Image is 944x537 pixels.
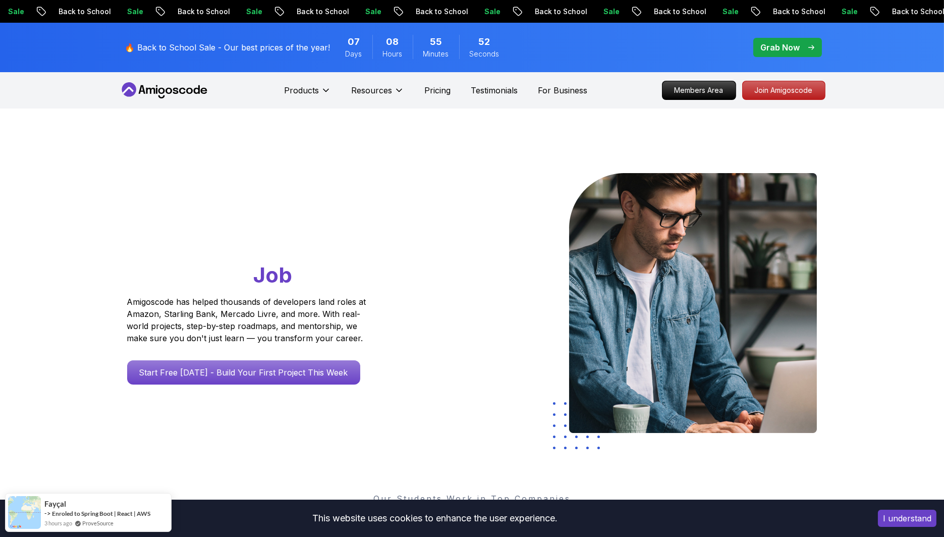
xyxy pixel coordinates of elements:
[351,84,404,104] button: Resources
[119,7,151,17] p: Sale
[430,35,442,49] span: 55 Minutes
[127,493,817,505] p: Our Students Work in Top Companies
[742,81,825,100] a: Join Amigoscode
[878,510,936,527] button: Accept cookies
[289,7,357,17] p: Back to School
[479,35,490,49] span: 52 Seconds
[82,519,114,527] a: ProveSource
[527,7,595,17] p: Back to School
[346,49,362,59] span: Days
[44,519,72,527] span: 3 hours ago
[761,41,800,53] p: Grab Now
[834,7,866,17] p: Sale
[8,496,41,529] img: provesource social proof notification image
[646,7,714,17] p: Back to School
[765,7,834,17] p: Back to School
[662,81,736,99] p: Members Area
[254,262,293,288] span: Job
[423,49,449,59] span: Minutes
[284,84,331,104] button: Products
[383,49,403,59] span: Hours
[238,7,270,17] p: Sale
[52,510,150,517] a: Enroled to Spring Boot | React | AWS
[471,84,518,96] a: Testimonials
[357,7,390,17] p: Sale
[476,7,509,17] p: Sale
[127,173,405,290] h1: Go From Learning to Hired: Master Java, Spring Boot & Cloud Skills That Get You the
[125,41,330,53] p: 🔥 Back to School Sale - Our best prices of the year!
[351,84,392,96] p: Resources
[127,296,369,344] p: Amigoscode has helped thousands of developers land roles at Amazon, Starling Bank, Mercado Livre,...
[743,81,825,99] p: Join Amigoscode
[127,360,360,385] a: Start Free [DATE] - Build Your First Project This Week
[662,81,736,100] a: Members Area
[386,35,399,49] span: 8 Hours
[714,7,747,17] p: Sale
[44,500,66,508] span: Fayçal
[348,35,360,49] span: 7 Days
[44,509,51,517] span: ->
[569,173,817,433] img: hero
[595,7,628,17] p: Sale
[170,7,238,17] p: Back to School
[470,49,499,59] span: Seconds
[50,7,119,17] p: Back to School
[408,7,476,17] p: Back to School
[284,84,319,96] p: Products
[424,84,451,96] a: Pricing
[538,84,587,96] a: For Business
[8,507,863,529] div: This website uses cookies to enhance the user experience.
